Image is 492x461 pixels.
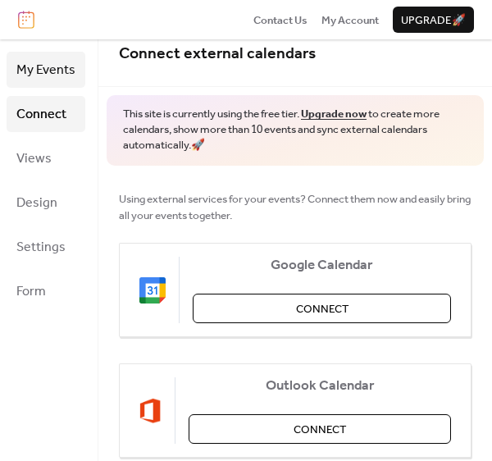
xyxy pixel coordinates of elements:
a: Contact Us [253,11,307,28]
span: Settings [16,235,66,261]
img: google [139,277,166,304]
img: outlook [139,398,162,424]
img: logo [18,11,34,29]
a: Views [7,140,85,176]
span: Using external services for your events? Connect them now and easily bring all your events together. [119,191,471,225]
span: Google Calendar [193,258,451,274]
span: Views [16,146,52,172]
span: My Events [16,57,75,84]
span: Connect external calendars [119,39,316,69]
a: My Events [7,52,85,88]
span: Connect [294,422,346,438]
span: Upgrade 🚀 [401,12,466,29]
button: Connect [189,414,451,444]
button: Connect [193,294,451,323]
span: Design [16,190,57,217]
span: Contact Us [253,12,307,29]
a: Upgrade now [301,103,367,125]
span: Form [16,279,46,305]
a: Form [7,273,85,309]
span: My Account [321,12,379,29]
span: Connect [16,102,66,128]
span: This site is currently using the free tier. to create more calendars, show more than 10 events an... [123,107,467,153]
a: My Account [321,11,379,28]
button: Upgrade🚀 [393,7,474,33]
a: Design [7,185,85,221]
span: Connect [296,301,348,317]
a: Settings [7,229,85,265]
a: Connect [7,96,85,132]
span: Outlook Calendar [189,378,451,395]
